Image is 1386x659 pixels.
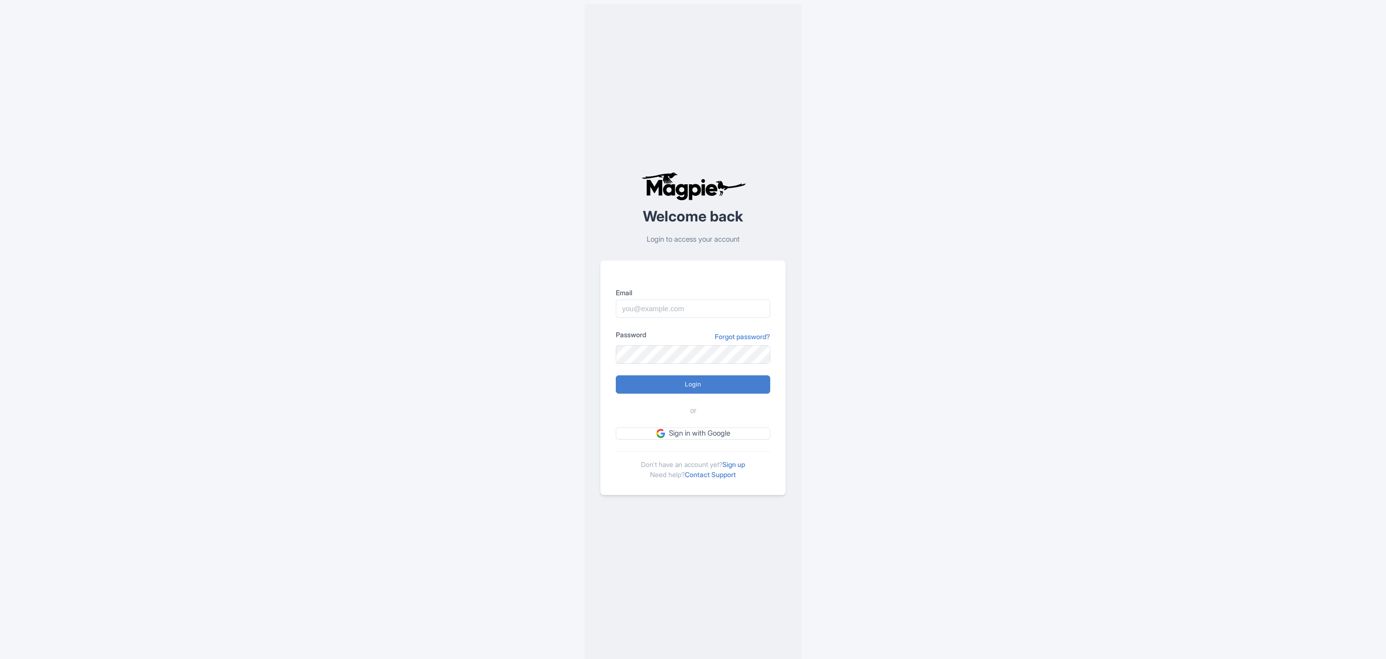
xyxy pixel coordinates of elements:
[616,300,770,318] input: you@example.com
[690,405,696,416] span: or
[616,375,770,394] input: Login
[600,208,786,224] h2: Welcome back
[656,429,665,438] img: google.svg
[722,460,745,468] a: Sign up
[639,172,748,201] img: logo-ab69f6fb50320c5b225c76a69d11143b.png
[616,451,770,480] div: Don't have an account yet? Need help?
[616,288,770,298] label: Email
[616,329,646,340] label: Password
[715,331,770,342] a: Forgot password?
[616,427,770,439] a: Sign in with Google
[685,470,736,479] a: Contact Support
[600,234,786,245] p: Login to access your account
